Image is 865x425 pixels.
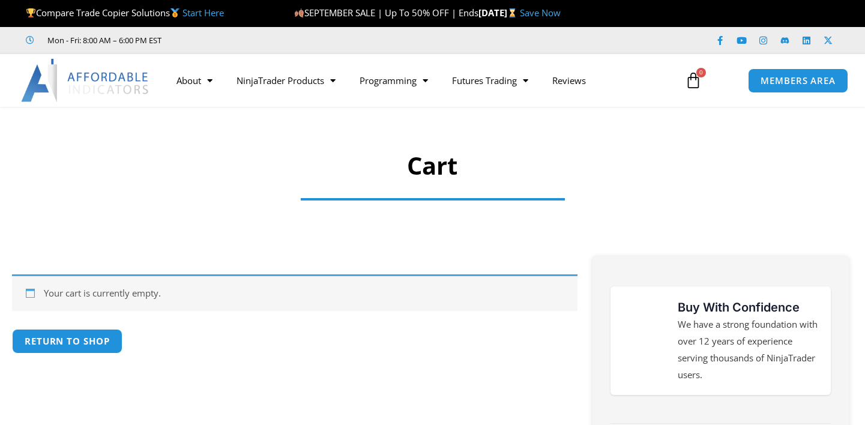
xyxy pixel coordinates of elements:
span: Mon - Fri: 8:00 AM – 6:00 PM EST [44,33,161,47]
img: 🥇 [170,8,179,17]
a: NinjaTrader Products [225,67,348,94]
img: 🍂 [295,8,304,17]
a: 0 [667,63,720,98]
nav: Menu [164,67,675,94]
span: SEPTEMBER SALE | Up To 50% OFF | Ends [294,7,478,19]
strong: [DATE] [478,7,520,19]
span: 0 [696,68,706,77]
div: Your cart is currently empty. [12,274,577,311]
img: LogoAI | Affordable Indicators – NinjaTrader [21,59,150,102]
a: About [164,67,225,94]
a: Return to shop [12,329,122,354]
h1: Cart [35,149,830,182]
a: Programming [348,67,440,94]
h3: Buy With Confidence [678,298,819,316]
iframe: Customer reviews powered by Trustpilot [178,34,358,46]
img: 🏆 [26,8,35,17]
a: Save Now [520,7,561,19]
span: MEMBERS AREA [761,76,836,85]
p: We have a strong foundation with over 12 years of experience serving thousands of NinjaTrader users. [678,316,819,383]
span: Compare Trade Copier Solutions [26,7,224,19]
a: Start Here [182,7,224,19]
img: ⌛ [508,8,517,17]
img: mark thumbs good 43913 | Affordable Indicators – NinjaTrader [622,321,663,361]
a: Futures Trading [440,67,540,94]
a: Reviews [540,67,598,94]
a: MEMBERS AREA [748,68,848,93]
